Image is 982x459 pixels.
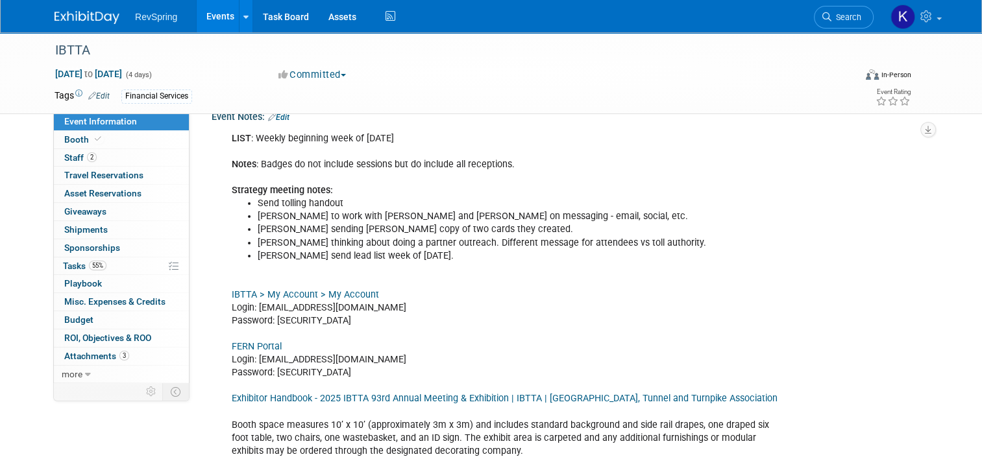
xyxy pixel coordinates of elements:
[54,221,189,239] a: Shipments
[54,329,189,347] a: ROI, Objectives & ROO
[54,311,189,329] a: Budget
[54,239,189,257] a: Sponsorships
[64,188,141,198] span: Asset Reservations
[258,237,781,250] li: [PERSON_NAME] thinking about doing a partner outreach. Different message for attendees vs toll au...
[232,289,379,300] a: IBTTA > My Account > My Account
[258,197,781,210] li: Send tolling handout
[258,210,781,223] li: [PERSON_NAME] to work with [PERSON_NAME] and [PERSON_NAME] on messaging - email, social, etc.
[63,261,106,271] span: Tasks
[95,135,101,143] i: Booth reservation complete
[64,206,106,217] span: Giveaways
[274,68,351,82] button: Committed
[51,39,839,62] div: IBTTA
[232,159,256,170] b: Notes
[54,275,189,292] a: Playbook
[64,278,102,288] span: Playbook
[54,113,189,130] a: Event Information
[163,383,190,400] td: Toggle Event Tabs
[54,185,189,202] a: Asset Reservations
[54,347,189,365] a: Attachments3
[55,68,123,80] span: [DATE] [DATE]
[54,366,189,383] a: more
[82,69,95,79] span: to
[119,351,129,360] span: 3
[54,203,189,220] a: Giveaways
[140,383,163,400] td: Personalize Event Tab Strip
[54,131,189,148] a: Booth
[64,333,151,343] span: ROI, Objectives & ROO
[831,12,861,22] span: Search
[258,223,781,236] li: [PERSON_NAME] sending [PERSON_NAME] copy of two cards they created.
[64,134,104,145] span: Booth
[64,351,129,361] span: Attachments
[64,152,97,163] span: Staff
[232,393,778,404] a: Exhibitor Handbook - 2025 IBTTA 93rd Annual Meeting & Exhibition | IBTTA | [GEOGRAPHIC_DATA], Tun...
[268,113,289,122] a: Edit
[890,5,915,29] img: Kelsey Culver
[785,67,911,87] div: Event Format
[881,70,911,80] div: In-Person
[64,170,143,180] span: Travel Reservations
[232,341,282,352] a: FERN Portal
[232,185,333,196] b: Strategy meeting notes:
[258,250,781,263] li: [PERSON_NAME] send lead list week of [DATE].
[232,133,251,144] b: LIST
[64,314,93,325] span: Budget
[54,149,189,167] a: Staff2
[54,293,189,311] a: Misc. Expenses & Credits
[64,296,166,307] span: Misc. Expenses & Credits
[87,152,97,162] span: 2
[64,224,108,235] span: Shipments
[135,12,177,22] span: RevSpring
[866,69,879,80] img: Format-Inperson.png
[814,6,874,29] a: Search
[212,107,927,124] div: Event Notes:
[89,261,106,270] span: 55%
[55,89,110,104] td: Tags
[55,11,119,24] img: ExhibitDay
[54,167,189,184] a: Travel Reservations
[121,89,192,103] div: Financial Services
[64,116,137,126] span: Event Information
[88,91,110,100] a: Edit
[54,257,189,275] a: Tasks55%
[125,71,152,79] span: (4 days)
[64,242,120,253] span: Sponsorships
[876,89,911,95] div: Event Rating
[62,369,82,379] span: more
